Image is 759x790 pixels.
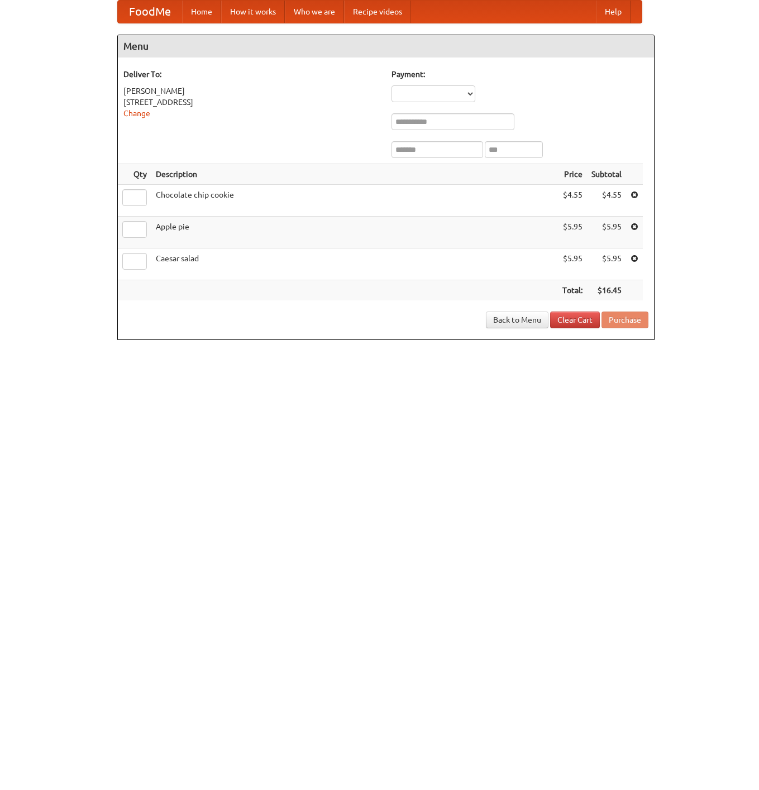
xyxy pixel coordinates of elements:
[558,248,587,280] td: $5.95
[123,97,380,108] div: [STREET_ADDRESS]
[558,185,587,217] td: $4.55
[558,164,587,185] th: Price
[550,312,600,328] a: Clear Cart
[118,164,151,185] th: Qty
[587,185,626,217] td: $4.55
[344,1,411,23] a: Recipe videos
[558,280,587,301] th: Total:
[151,185,558,217] td: Chocolate chip cookie
[596,1,631,23] a: Help
[118,1,182,23] a: FoodMe
[602,312,648,328] button: Purchase
[392,69,648,80] h5: Payment:
[151,217,558,248] td: Apple pie
[587,217,626,248] td: $5.95
[118,35,654,58] h4: Menu
[558,217,587,248] td: $5.95
[587,248,626,280] td: $5.95
[123,69,380,80] h5: Deliver To:
[182,1,221,23] a: Home
[221,1,285,23] a: How it works
[486,312,548,328] a: Back to Menu
[151,248,558,280] td: Caesar salad
[285,1,344,23] a: Who we are
[587,164,626,185] th: Subtotal
[123,109,150,118] a: Change
[151,164,558,185] th: Description
[587,280,626,301] th: $16.45
[123,85,380,97] div: [PERSON_NAME]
